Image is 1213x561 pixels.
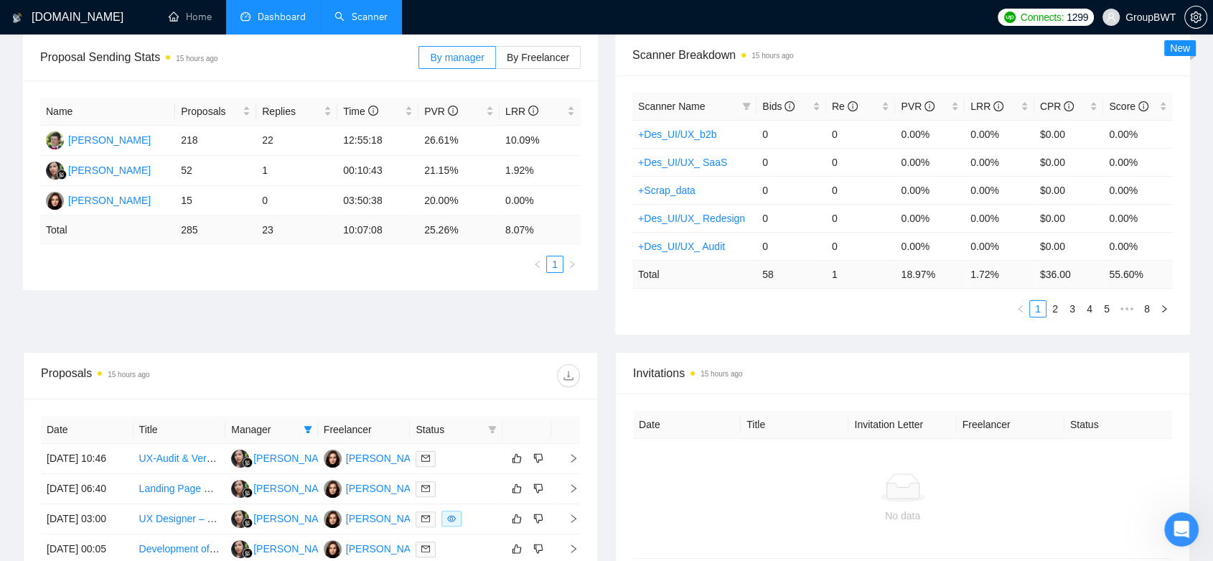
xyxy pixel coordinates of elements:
td: 0 [757,176,826,204]
img: SN [231,540,249,558]
span: filter [742,102,751,111]
span: right [1160,305,1168,313]
td: 1 [826,260,896,288]
span: mail [421,484,430,493]
a: SK[PERSON_NAME] [46,194,151,205]
img: upwork-logo.png [1004,11,1016,23]
span: Connects: [1021,9,1064,25]
td: 1 [256,156,337,186]
span: Scanner Name [638,101,705,112]
span: filter [488,425,497,434]
span: right [557,483,579,493]
span: info-circle [848,101,858,111]
span: Proposal Sending Stats [40,48,418,66]
div: [PERSON_NAME] [253,541,336,557]
span: Proposals [181,103,240,119]
a: +Des_UI/UX_ SaaS [638,157,727,168]
span: Scanner Breakdown [632,46,1173,64]
td: 0.00% [895,148,965,176]
td: 0 [757,204,826,232]
img: gigradar-bm.png [243,548,253,558]
span: info-circle [993,101,1003,111]
td: 0.00% [1103,176,1173,204]
span: right [557,544,579,554]
button: dislike [530,450,547,467]
td: 0.00% [895,232,965,260]
td: 0.00% [1103,120,1173,148]
a: Development of OneModel Analytics UI [139,543,314,555]
li: 1 [546,256,563,273]
td: 0.00% [895,204,965,232]
span: By Freelancer [507,52,569,63]
a: 3 [1064,301,1080,317]
td: 55.60 % [1103,260,1173,288]
td: UX Designer – Vibe Coding & AI-Enhanced Prototyping [134,504,226,534]
time: 15 hours ago [751,52,793,60]
div: Proposals [41,364,311,387]
span: like [512,453,522,464]
td: $ 36.00 [1034,260,1104,288]
img: SN [46,162,64,180]
td: 0.00% [965,204,1034,232]
span: right [557,453,579,463]
td: 0 [826,148,896,176]
td: $0.00 [1034,148,1104,176]
button: like [508,480,525,497]
a: SN[PERSON_NAME] [231,542,336,554]
div: [PERSON_NAME] [346,481,428,496]
td: 0.00% [500,186,581,216]
img: gigradar-bm.png [57,170,67,180]
span: Time [343,106,378,117]
img: gigradar-bm.png [243,518,253,528]
a: SN[PERSON_NAME] [231,482,336,493]
time: 15 hours ago [176,55,217,62]
span: right [568,260,576,269]
td: 26.61% [418,126,500,156]
img: SN [231,450,249,468]
th: Title [134,416,226,444]
a: SK[PERSON_NAME] [324,542,428,554]
td: 15 [175,186,256,216]
div: [PERSON_NAME] [346,511,428,527]
td: 58 [757,260,826,288]
span: info-circle [528,106,538,116]
div: [PERSON_NAME] [253,481,336,496]
span: 1299 [1067,9,1088,25]
a: homeHome [169,11,212,23]
td: 10:07:08 [337,216,418,244]
button: dislike [530,510,547,527]
img: gigradar-bm.png [243,488,253,498]
button: left [1012,300,1029,317]
span: user [1106,12,1116,22]
span: LRR [970,101,1003,112]
span: info-circle [785,101,795,111]
td: 22 [256,126,337,156]
th: Status [1064,411,1172,439]
td: 0 [826,120,896,148]
img: SK [324,480,342,498]
a: +Des_UI/UX_ Audit [638,241,725,252]
td: 00:10:43 [337,156,418,186]
span: Re [832,101,858,112]
span: Bids [762,101,795,112]
a: SK[PERSON_NAME] [324,482,428,493]
td: Total [40,216,175,244]
a: +Des_UI/UX_ Redesign [638,213,745,224]
img: SN [231,510,249,528]
img: SN [231,480,249,498]
a: searchScanner [334,11,388,23]
div: [PERSON_NAME] [68,162,151,178]
a: setting [1184,11,1207,23]
span: PVR [424,106,458,117]
td: 0 [757,120,826,148]
div: [PERSON_NAME] [346,541,428,557]
a: SK[PERSON_NAME] [324,512,428,524]
span: info-circle [924,101,935,111]
td: 218 [175,126,256,156]
img: SK [324,510,342,528]
td: 0.00% [895,176,965,204]
th: Title [741,411,848,439]
span: left [533,260,542,269]
th: Freelancer [318,416,411,444]
button: download [557,364,580,387]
